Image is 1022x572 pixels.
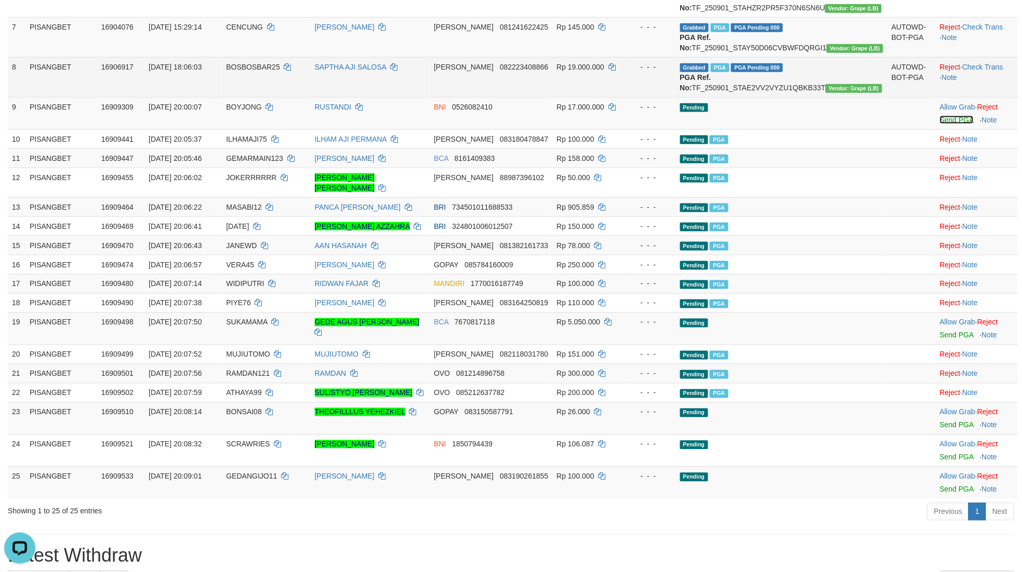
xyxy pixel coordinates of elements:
[8,312,25,345] td: 19
[452,222,513,230] span: Copy 324801006012507 to clipboard
[226,280,264,288] span: WIDIPUTRI
[8,197,25,216] td: 13
[101,23,134,31] span: 16904076
[149,154,202,162] span: [DATE] 20:05:46
[25,236,97,255] td: PISANGBET
[710,280,728,289] span: Marked by avkyakub
[962,154,978,162] a: Note
[226,222,249,230] span: [DATE]
[149,103,202,111] span: [DATE] 20:00:07
[25,364,97,383] td: PISANGBET
[962,280,978,288] a: Note
[456,370,505,378] span: Copy 081214896758 to clipboard
[680,174,708,183] span: Pending
[8,255,25,274] td: 16
[25,168,97,197] td: PISANGBET
[680,33,711,52] b: PGA Ref. No:
[556,440,594,448] span: Rp 106.087
[434,173,494,182] span: [PERSON_NAME]
[315,440,375,448] a: [PERSON_NAME]
[149,350,202,359] span: [DATE] 20:07:52
[25,383,97,402] td: PISANGBET
[629,172,671,183] div: - - -
[936,236,1018,255] td: ·
[434,318,448,326] span: BCA
[25,57,97,97] td: PISANGBET
[629,221,671,231] div: - - -
[455,154,495,162] span: Copy 8161409383 to clipboard
[927,503,969,521] a: Previous
[149,389,202,397] span: [DATE] 20:07:59
[226,103,261,111] span: BOYJONG
[982,421,998,429] a: Note
[315,63,387,71] a: SAPTHA AJI SALOSA
[680,370,708,379] span: Pending
[710,389,728,398] span: Marked by avksurya
[940,472,975,481] a: Allow Grab
[940,222,961,230] a: Reject
[936,345,1018,364] td: ·
[101,318,134,326] span: 16909498
[464,408,513,416] span: Copy 083150587791 to clipboard
[452,203,513,211] span: Copy 734501011688533 to clipboard
[226,135,267,143] span: ILHAMAJI75
[315,408,405,416] a: THEOFILLLUS YEHEZKIEL
[25,255,97,274] td: PISANGBET
[556,370,594,378] span: Rp 300.000
[101,173,134,182] span: 16909455
[940,135,961,143] a: Reject
[982,116,998,124] a: Note
[940,173,961,182] a: Reject
[710,299,728,308] span: Marked by avkedw
[710,155,728,164] span: Marked by avkyakub
[936,255,1018,274] td: ·
[25,293,97,312] td: PISANGBET
[101,241,134,250] span: 16909470
[977,472,998,481] a: Reject
[556,23,594,31] span: Rp 145.000
[680,223,708,231] span: Pending
[977,440,998,448] a: Reject
[940,350,961,359] a: Reject
[940,318,977,326] span: ·
[680,299,708,308] span: Pending
[455,318,495,326] span: Copy 7670817118 to clipboard
[8,168,25,197] td: 12
[556,318,600,326] span: Rp 5.050.000
[962,135,978,143] a: Note
[8,402,25,434] td: 23
[936,293,1018,312] td: ·
[434,280,464,288] span: MANDIRI
[149,23,202,31] span: [DATE] 15:29:14
[25,129,97,148] td: PISANGBET
[680,280,708,289] span: Pending
[936,274,1018,293] td: ·
[434,408,458,416] span: GOPAY
[25,97,97,129] td: PISANGBET
[962,241,978,250] a: Note
[500,63,548,71] span: Copy 082223408866 to clipboard
[315,241,367,250] a: AAN HASANAH
[25,197,97,216] td: PISANGBET
[101,408,134,416] span: 16909510
[101,389,134,397] span: 16909502
[711,23,729,32] span: Marked by avkedw
[226,318,267,326] span: SUKAMAMA
[680,73,711,92] b: PGA Ref. No:
[940,453,974,461] a: Send PGA
[556,299,594,307] span: Rp 110.000
[315,103,352,111] a: RUSTANDI
[629,62,671,72] div: - - -
[8,216,25,236] td: 14
[8,17,25,57] td: 7
[710,223,728,231] span: Marked by avkyakub
[226,63,280,71] span: BOSBOSBAR25
[680,103,708,112] span: Pending
[101,222,134,230] span: 16909469
[8,345,25,364] td: 20
[629,134,671,144] div: - - -
[940,63,961,71] a: Reject
[710,370,728,379] span: Marked by avksurya
[827,44,883,53] span: Vendor URL: https://dashboard.q2checkout.com/secure
[962,370,978,378] a: Note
